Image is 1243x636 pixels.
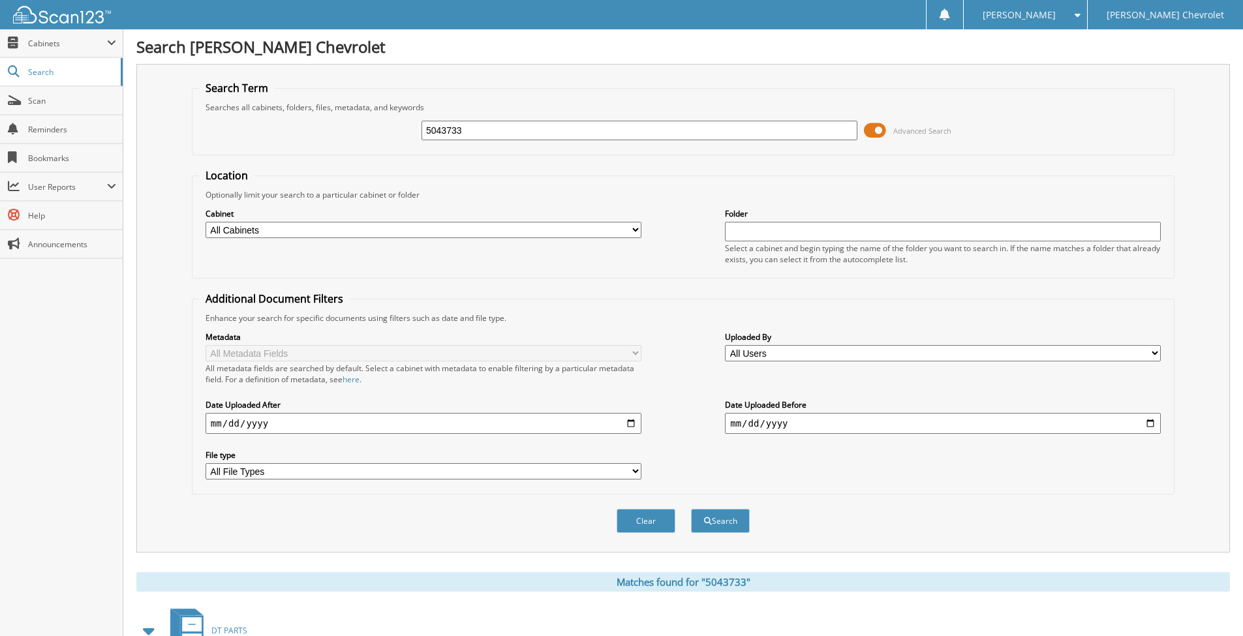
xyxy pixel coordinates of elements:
[206,413,641,434] input: start
[28,67,114,78] span: Search
[206,208,641,219] label: Cabinet
[206,331,641,342] label: Metadata
[28,210,116,221] span: Help
[28,95,116,106] span: Scan
[199,81,275,95] legend: Search Term
[199,168,254,183] legend: Location
[199,102,1167,113] div: Searches all cabinets, folders, files, metadata, and keywords
[983,11,1056,19] span: [PERSON_NAME]
[725,331,1161,342] label: Uploaded By
[28,181,107,192] span: User Reports
[343,374,360,385] a: here
[725,243,1161,265] div: Select a cabinet and begin typing the name of the folder you want to search in. If the name match...
[136,36,1230,57] h1: Search [PERSON_NAME] Chevrolet
[28,124,116,135] span: Reminders
[28,153,116,164] span: Bookmarks
[199,189,1167,200] div: Optionally limit your search to a particular cabinet or folder
[28,38,107,49] span: Cabinets
[206,399,641,410] label: Date Uploaded After
[206,363,641,385] div: All metadata fields are searched by default. Select a cabinet with metadata to enable filtering b...
[13,6,111,23] img: scan123-logo-white.svg
[136,572,1230,592] div: Matches found for "5043733"
[1107,11,1224,19] span: [PERSON_NAME] Chevrolet
[211,625,247,636] span: DT PARTS
[691,509,750,533] button: Search
[206,449,641,461] label: File type
[725,399,1161,410] label: Date Uploaded Before
[199,312,1167,324] div: Enhance your search for specific documents using filters such as date and file type.
[725,413,1161,434] input: end
[893,126,951,136] span: Advanced Search
[617,509,675,533] button: Clear
[725,208,1161,219] label: Folder
[28,239,116,250] span: Announcements
[199,292,350,306] legend: Additional Document Filters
